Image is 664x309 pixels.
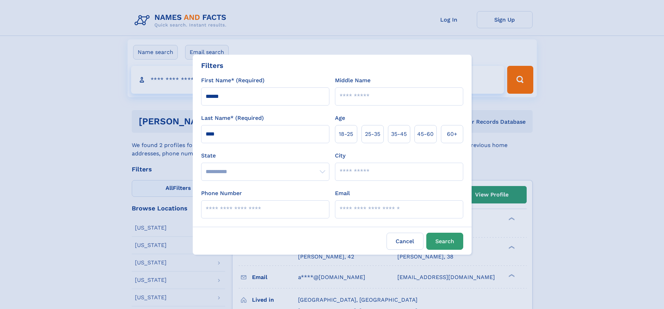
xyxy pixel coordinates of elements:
label: Cancel [387,233,423,250]
label: Middle Name [335,76,371,85]
label: Last Name* (Required) [201,114,264,122]
label: Phone Number [201,189,242,198]
span: 35‑45 [391,130,407,138]
button: Search [426,233,463,250]
div: Filters [201,60,223,71]
label: Email [335,189,350,198]
span: 60+ [447,130,457,138]
span: 25‑35 [365,130,380,138]
span: 45‑60 [417,130,434,138]
span: 18‑25 [339,130,353,138]
label: State [201,152,329,160]
label: First Name* (Required) [201,76,265,85]
label: City [335,152,345,160]
label: Age [335,114,345,122]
